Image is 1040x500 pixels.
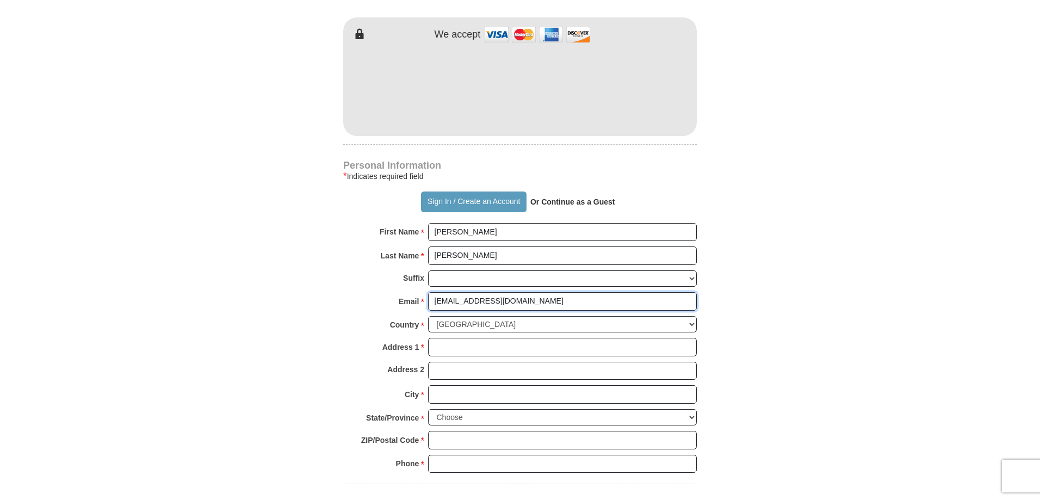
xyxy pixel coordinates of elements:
[403,270,424,286] strong: Suffix
[361,433,419,448] strong: ZIP/Postal Code
[399,294,419,309] strong: Email
[530,197,615,206] strong: Or Continue as a Guest
[421,192,526,212] button: Sign In / Create an Account
[366,410,419,425] strong: State/Province
[343,161,697,170] h4: Personal Information
[483,23,592,46] img: credit cards accepted
[343,170,697,183] div: Indicates required field
[390,317,419,332] strong: Country
[380,224,419,239] strong: First Name
[435,29,481,41] h4: We accept
[387,362,424,377] strong: Address 2
[405,387,419,402] strong: City
[396,456,419,471] strong: Phone
[381,248,419,263] strong: Last Name
[382,339,419,355] strong: Address 1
